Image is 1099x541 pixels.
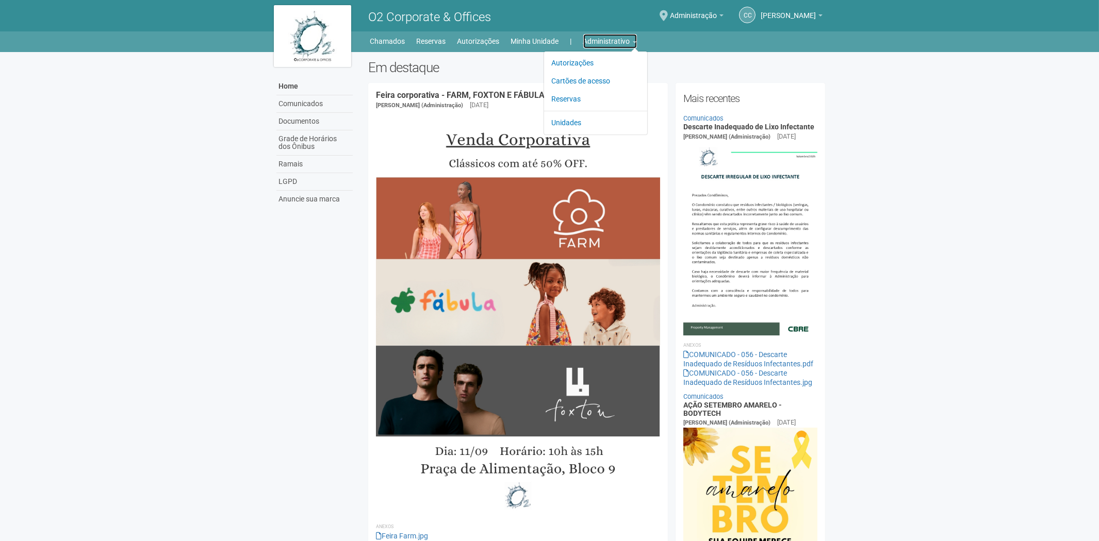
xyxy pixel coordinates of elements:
a: Feira Farm.jpg [376,532,428,540]
a: Administração [670,13,724,21]
img: logo.jpg [274,5,351,67]
a: COMUNICADO - 056 - Descarte Inadequado de Resíduos Infectantes.jpg [683,369,812,386]
a: Home [276,78,353,95]
div: [DATE] [470,100,488,110]
span: O2 Corporate & Offices [368,10,491,24]
a: Comunicados [683,393,724,400]
h2: Em destaque [368,60,826,75]
a: Anuncie sua marca [276,191,353,208]
a: Reservas [552,90,639,108]
a: Cartões de acesso [552,72,639,90]
a: LGPD [276,173,353,191]
a: [PERSON_NAME] [761,13,823,21]
img: Feira%20Farm.jpg [376,115,660,517]
a: Autorizações [457,34,500,48]
li: Anexos [683,341,818,350]
a: Comunicados [683,114,724,122]
a: Descarte Inadequado de Lixo Infectante [683,123,814,131]
a: Feira corporativa - FARM, FOXTON E FÁBULA [376,90,545,100]
li: Anexos [376,522,660,531]
a: Ramais [276,156,353,173]
a: Minha Unidade [511,34,559,48]
div: [DATE] [777,418,796,427]
div: [DATE] [777,132,796,141]
a: Comunicados [276,95,353,113]
img: COMUNICADO%20-%20056%20-%20Descarte%20Inadequado%20de%20Res%C3%ADduos%20Infectantes.jpg [683,142,818,335]
span: Camila Catarina Lima [761,2,816,20]
a: COMUNICADO - 056 - Descarte Inadequado de Resíduos Infectantes.pdf [683,350,813,368]
a: | [570,34,572,48]
span: Administração [670,2,717,20]
span: [PERSON_NAME] (Administração) [376,102,463,109]
a: Chamados [370,34,405,48]
a: Documentos [276,113,353,130]
a: Unidades [552,114,639,132]
a: Administrativo [583,34,637,48]
span: [PERSON_NAME] (Administração) [683,419,770,426]
a: Grade de Horários dos Ônibus [276,130,353,156]
a: CC [739,7,756,23]
span: [PERSON_NAME] (Administração) [683,133,770,140]
a: Reservas [417,34,446,48]
a: AÇÃO SETEMBRO AMARELO - BODYTECH [683,401,782,417]
a: Autorizações [552,54,639,72]
h2: Mais recentes [683,91,818,106]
